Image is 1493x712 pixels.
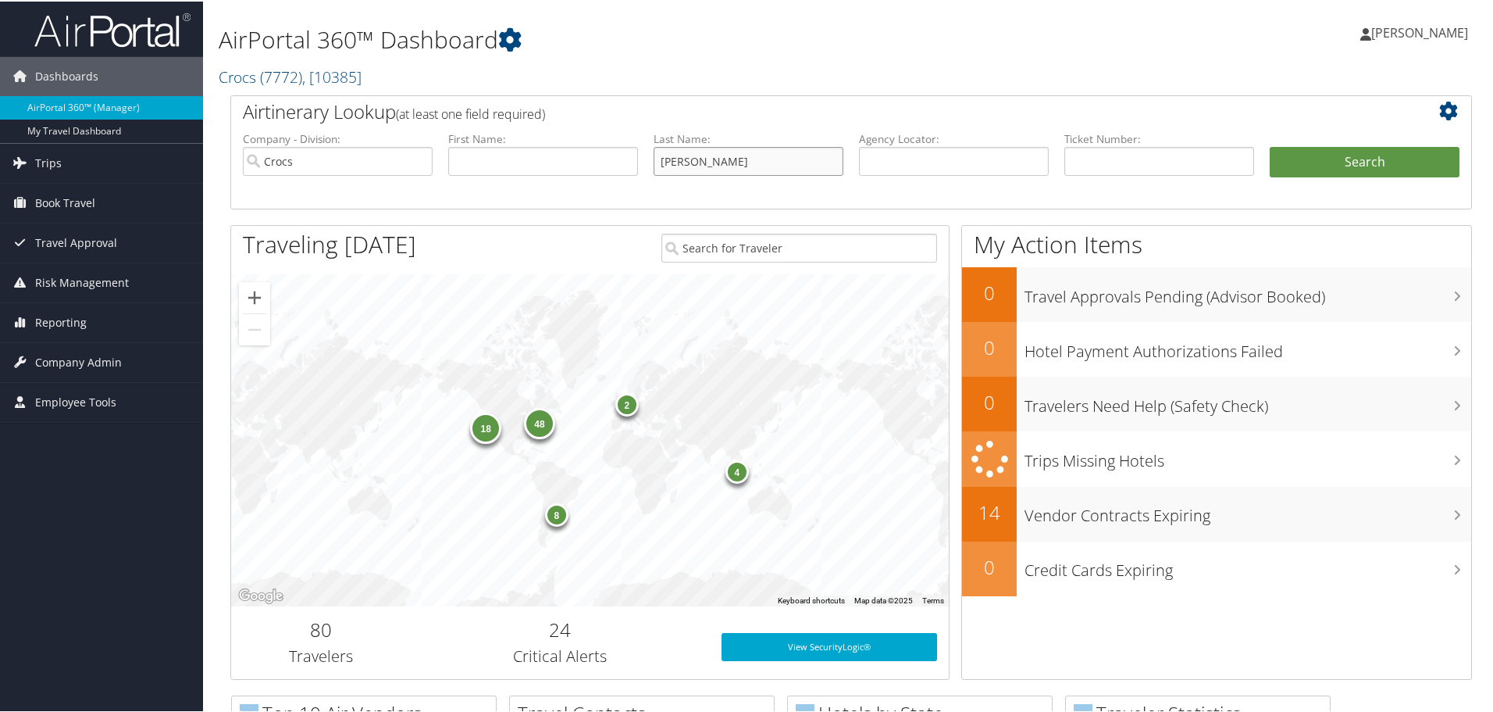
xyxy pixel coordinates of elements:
h2: 0 [962,278,1017,305]
a: View SecurityLogic® [722,631,937,660]
a: Crocs [219,65,362,86]
span: (at least one field required) [396,104,545,121]
span: Risk Management [35,262,129,301]
span: Company Admin [35,342,122,381]
h2: 14 [962,498,1017,524]
span: Employee Tools [35,381,116,420]
a: Terms (opens in new tab) [922,595,944,603]
span: ( 7772 ) [260,65,302,86]
div: 48 [524,406,555,438]
span: Book Travel [35,182,95,221]
a: [PERSON_NAME] [1360,8,1484,55]
span: , [ 10385 ] [302,65,362,86]
label: First Name: [448,130,638,145]
img: airportal-logo.png [34,10,191,47]
h3: Vendor Contracts Expiring [1024,496,1471,525]
label: Ticket Number: [1064,130,1254,145]
a: 0Travelers Need Help (Safety Check) [962,375,1471,430]
h3: Trips Missing Hotels [1024,441,1471,470]
label: Last Name: [654,130,843,145]
h2: 0 [962,553,1017,579]
a: 14Vendor Contracts Expiring [962,485,1471,540]
span: Trips [35,142,62,181]
h2: Airtinerary Lookup [243,97,1356,123]
h2: 24 [422,615,698,642]
h3: Travelers [243,644,399,666]
button: Zoom out [239,313,270,344]
label: Company - Division: [243,130,433,145]
span: [PERSON_NAME] [1371,23,1468,40]
a: 0Credit Cards Expiring [962,540,1471,595]
div: 18 [470,411,501,442]
img: Google [235,585,287,605]
h3: Critical Alerts [422,644,698,666]
h2: 80 [243,615,399,642]
span: Travel Approval [35,222,117,261]
button: Zoom in [239,281,270,312]
a: Trips Missing Hotels [962,430,1471,485]
h2: 0 [962,333,1017,360]
h3: Travel Approvals Pending (Advisor Booked) [1024,277,1471,306]
span: Reporting [35,302,87,341]
button: Search [1270,145,1459,177]
button: Keyboard shortcuts [778,594,845,605]
a: 0Travel Approvals Pending (Advisor Booked) [962,266,1471,320]
a: 0Hotel Payment Authorizations Failed [962,320,1471,375]
div: 8 [544,501,568,524]
h3: Travelers Need Help (Safety Check) [1024,386,1471,416]
label: Agency Locator: [859,130,1049,145]
span: Dashboards [35,55,98,95]
h3: Credit Cards Expiring [1024,550,1471,580]
h3: Hotel Payment Authorizations Failed [1024,331,1471,361]
h1: AirPortal 360™ Dashboard [219,22,1062,55]
h1: My Action Items [962,227,1471,259]
div: 4 [725,459,748,482]
h1: Traveling [DATE] [243,227,416,259]
div: 2 [615,392,638,415]
a: Open this area in Google Maps (opens a new window) [235,585,287,605]
h2: 0 [962,388,1017,414]
input: Search for Traveler [661,232,937,261]
span: Map data ©2025 [854,595,913,603]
